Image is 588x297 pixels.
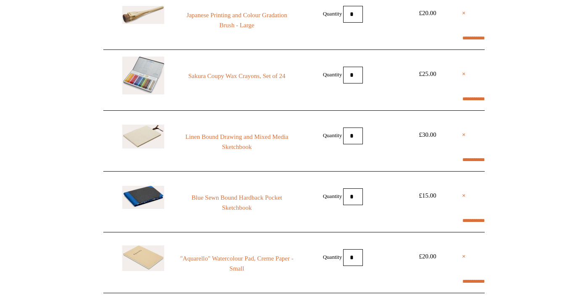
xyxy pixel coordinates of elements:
[122,57,164,94] img: Sakura Coupy Wax Crayons, Set of 24
[462,8,466,18] a: ×
[180,253,294,274] a: "Aquarello" Watercolour Pad, Creme Paper - Small
[409,251,446,261] div: £20.00
[180,71,294,81] a: Sakura Coupy Wax Crayons, Set of 24
[323,10,342,16] label: Quantity
[409,190,446,201] div: £15.00
[180,132,294,152] a: Linen Bound Drawing and Mixed Media Sketchbook
[409,130,446,140] div: £30.00
[122,125,164,148] img: Linen Bound Drawing and Mixed Media Sketchbook
[180,193,294,213] a: Blue Sewn Bound Hardback Pocket Sketchbook
[122,245,164,271] img: "Aquarello" Watercolour Pad, Creme Paper - Small
[462,69,466,79] a: ×
[122,186,164,209] img: Blue Sewn Bound Hardback Pocket Sketchbook
[409,69,446,79] div: £25.00
[323,132,342,138] label: Quantity
[409,8,446,18] div: £20.00
[122,6,164,24] img: Japanese Printing and Colour Gradation Brush - Large
[180,10,294,30] a: Japanese Printing and Colour Gradation Brush - Large
[462,251,466,261] a: ×
[462,190,466,201] a: ×
[323,71,342,77] label: Quantity
[462,130,466,140] a: ×
[323,253,342,260] label: Quantity
[323,193,342,199] label: Quantity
